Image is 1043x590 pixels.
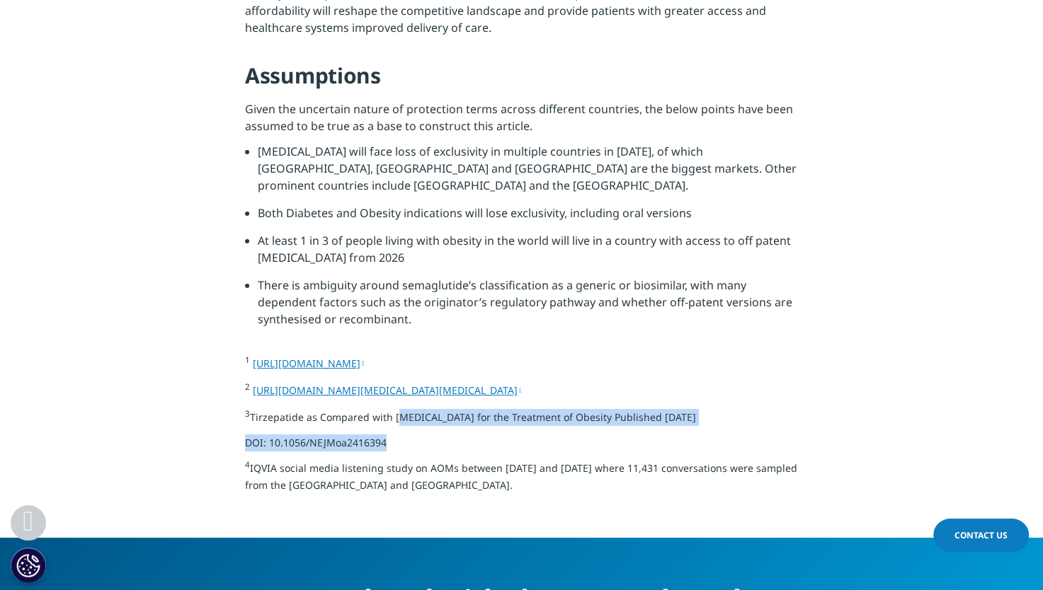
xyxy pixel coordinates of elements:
[258,277,798,338] li: There is ambiguity around semaglutide’s classification as a generic or biosimilar, with many depe...
[258,204,798,232] li: Both Diabetes and Obesity indications will lose exclusivity, including oral versions
[245,62,798,100] h4: Assumptions
[245,100,798,143] p: Given the uncertain nature of protection terms across different countries, the below points have ...
[245,408,250,419] sup: 3
[954,529,1008,541] span: Contact Us
[11,548,46,583] button: Cookie Settings
[245,381,250,392] sup: 2
[258,143,798,204] li: [MEDICAL_DATA] will face loss of exclusivity in multiple countries in [DATE], of which [GEOGRAPHI...
[253,357,365,370] a: [URL][DOMAIN_NAME]
[245,460,798,502] p: IQVIA social media listening study on AOMs between [DATE] and [DATE] where 11,431 conversations w...
[245,409,798,434] p: Tirzepatide as Compared with [MEDICAL_DATA] for the Treatment of Obesity Published [DATE]
[933,519,1029,552] a: Contact Us
[245,434,798,460] p: DOI: 10.1056/NEJMoa2416394
[258,232,798,277] li: At least 1 in 3 of people living with obesity in the world will live in a country with access to ...
[245,354,250,365] sup: 1
[253,383,522,397] a: [URL][DOMAIN_NAME][MEDICAL_DATA][MEDICAL_DATA]
[245,459,250,470] sup: 4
